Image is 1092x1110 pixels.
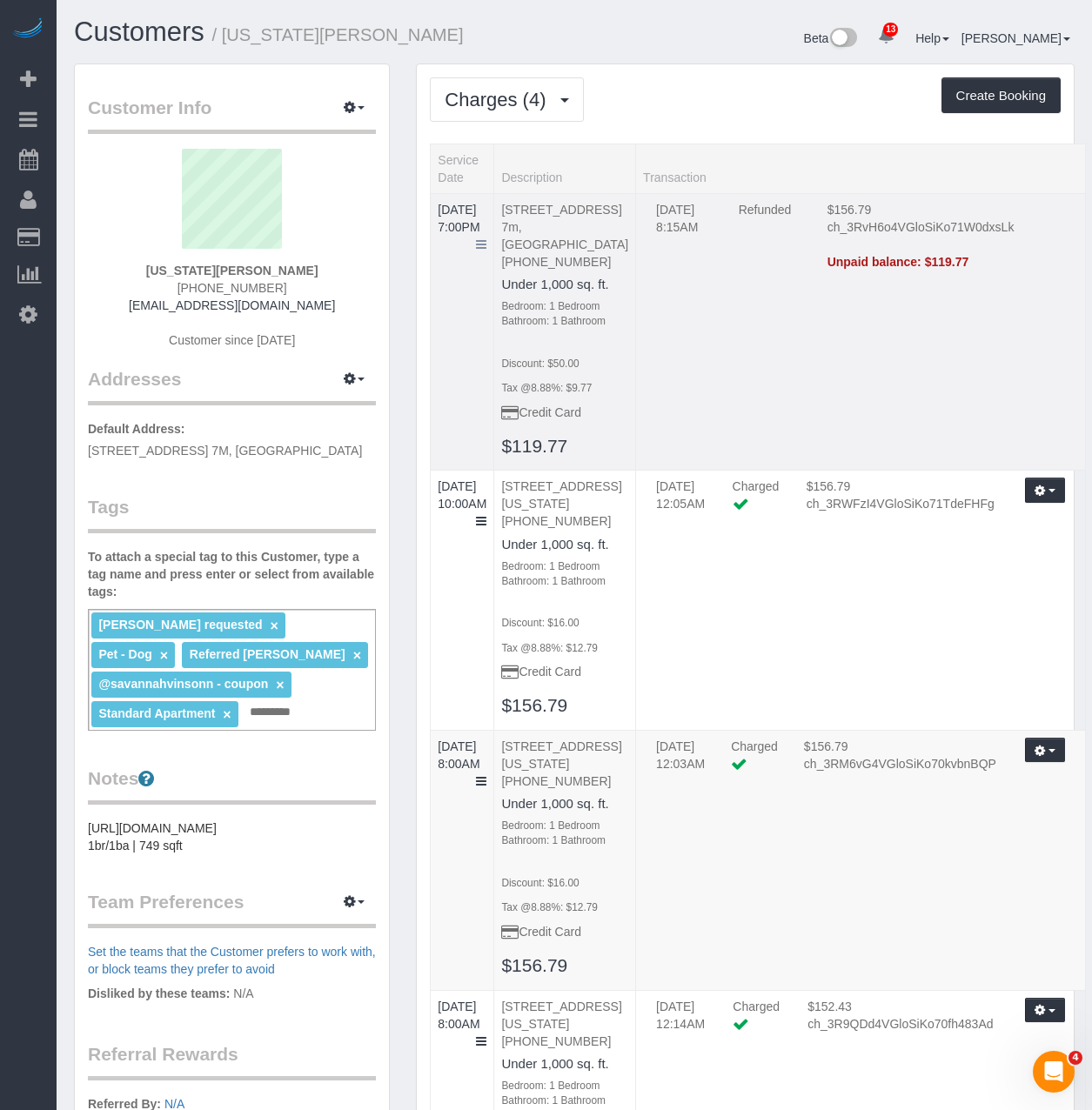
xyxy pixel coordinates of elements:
[88,819,376,854] pre: [URL][DOMAIN_NAME] 1br/1ba | 749 sqft
[501,299,628,314] div: Bedroom: 1 Bedroom
[791,738,1009,790] td: Charge Amount, Transaction Id
[794,478,1008,530] td: Charge Amount, Transaction Id
[915,31,949,45] a: Help
[98,706,215,720] span: Standard Apartment
[431,471,494,731] td: Service Date
[88,444,362,458] span: [STREET_ADDRESS] 7M, [GEOGRAPHIC_DATA]
[636,144,1086,193] th: Transaction
[501,404,628,421] p: Credit Card
[88,985,230,1002] label: Disliked by these teams:
[160,648,168,663] a: ×
[501,538,628,552] h4: Under 1,000 sq. ft.
[271,619,278,633] a: ×
[718,738,791,790] td: Charge Label
[827,255,969,269] b: Unpaid balance: $119.77
[501,738,628,790] p: [STREET_ADDRESS][US_STATE] [PHONE_NUMBER]
[814,201,1037,253] td: Charge Amount, Transaction Id
[88,420,185,438] label: Default Address:
[10,17,45,42] img: Automaid Logo
[501,314,628,329] div: Bathroom: 1 Bathroom
[643,738,718,790] td: Charged Date
[431,144,494,193] th: Service Date
[501,819,628,833] div: Bedroom: 1 Bedroom
[501,358,579,370] small: Discount: $50.00
[501,833,628,848] div: Bathroom: 1 Bathroom
[438,479,486,511] a: [DATE] 10:00AM
[276,678,284,692] a: ×
[74,17,204,47] a: Customers
[223,707,231,722] a: ×
[941,77,1061,114] button: Create Booking
[129,298,335,312] a: [EMAIL_ADDRESS][DOMAIN_NAME]
[794,998,1008,1050] td: Charge Amount, Transaction Id
[98,618,262,632] span: [PERSON_NAME] requested
[501,617,579,629] small: Discount: $16.00
[494,193,636,471] td: Description
[431,193,494,471] td: Service Date
[501,642,598,654] small: Tax @8.88%: $12.79
[178,281,287,295] span: [PHONE_NUMBER]
[643,201,726,253] td: Charged Date
[438,203,479,234] a: [DATE] 7:00PM
[98,647,151,661] span: Pet - Dog
[494,730,636,990] td: Description
[501,382,592,394] small: Tax @8.88%: $9.77
[501,923,628,940] p: Credit Card
[98,677,268,691] span: @savannahvinsonn - coupon
[501,559,628,574] div: Bedroom: 1 Bedroom
[430,77,583,122] button: Charges (4)
[501,436,567,456] a: $119.77
[501,478,628,530] p: [STREET_ADDRESS][US_STATE] [PHONE_NUMBER]
[1033,1051,1075,1093] iframe: Intercom live chat
[636,193,1086,471] td: Transaction
[88,889,376,928] legend: Team Preferences
[1069,1051,1082,1065] span: 4
[501,1079,628,1093] div: Bedroom: 1 Bedroom
[501,901,598,913] small: Tax @8.88%: $12.79
[445,89,554,110] span: Charges (4)
[501,277,628,292] h4: Under 1,000 sq. ft.
[636,730,1086,990] td: Transaction
[501,797,628,812] h4: Under 1,000 sq. ft.
[643,478,719,530] td: Charged Date
[233,986,253,1000] span: N/A
[501,998,628,1050] p: [STREET_ADDRESS][US_STATE] [PHONE_NUMBER]
[169,333,295,347] span: Customer since [DATE]
[828,28,857,50] img: New interface
[869,17,903,56] a: 13
[88,494,376,533] legend: Tags
[88,548,376,600] label: To attach a special tag to this Customer, type a tag name and press enter or select from availabl...
[501,695,567,715] a: $156.79
[804,31,858,45] a: Beta
[501,955,567,975] a: $156.79
[720,998,794,1050] td: Charge Label
[431,730,494,990] td: Service Date
[961,31,1070,45] a: [PERSON_NAME]
[146,264,318,277] strong: [US_STATE][PERSON_NAME]
[636,471,1086,731] td: Transaction
[438,1000,479,1031] a: [DATE] 8:00AM
[501,1057,628,1072] h4: Under 1,000 sq. ft.
[501,877,579,889] small: Discount: $16.00
[438,739,479,771] a: [DATE] 8:00AM
[212,25,464,44] small: / [US_STATE][PERSON_NAME]
[88,95,376,134] legend: Customer Info
[501,663,628,680] p: Credit Card
[190,647,345,661] span: Referred [PERSON_NAME]
[643,998,720,1050] td: Charged Date
[494,471,636,731] td: Description
[883,23,898,37] span: 13
[494,144,636,193] th: Description
[501,201,628,271] p: [STREET_ADDRESS] 7m, [GEOGRAPHIC_DATA] [PHONE_NUMBER]
[726,201,814,253] td: Charge Label
[353,648,361,663] a: ×
[88,945,376,976] a: Set the teams that the Customer prefers to work with, or block teams they prefer to avoid
[501,1093,628,1108] div: Bathroom: 1 Bathroom
[720,478,794,530] td: Charge Label
[501,574,628,589] div: Bathroom: 1 Bathroom
[88,1041,376,1080] legend: Referral Rewards
[88,766,376,805] legend: Notes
